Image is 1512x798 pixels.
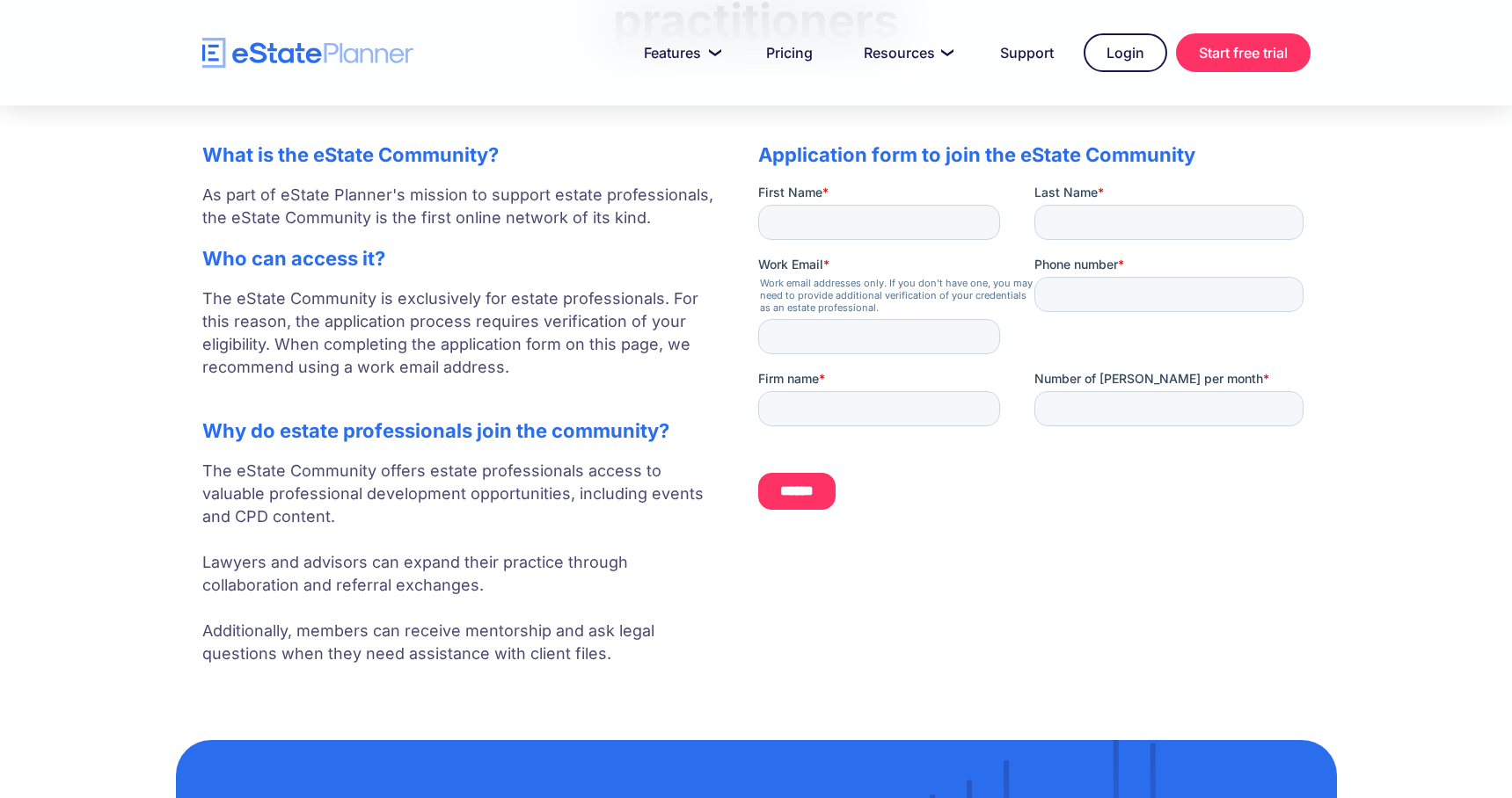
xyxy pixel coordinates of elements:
a: Resources [843,35,970,70]
h2: Who can access it? [202,247,723,270]
h2: Application form to join the eState Community [758,143,1311,166]
a: home [202,38,413,69]
a: Login [1084,33,1167,72]
a: Start free trial [1176,33,1311,72]
h2: What is the eState Community? [202,143,723,166]
p: The eState Community offers estate professionals access to valuable professional development oppo... [202,460,723,665]
a: Pricing [745,35,834,70]
iframe: Form 0 [758,184,1311,540]
p: As part of eState Planner's mission to support estate professionals, the eState Community is the ... [202,184,723,229]
a: Features [623,35,736,70]
p: The eState Community is exclusively for estate professionals. For this reason, the application pr... [202,287,723,402]
h2: Why do estate professionals join the community? [202,419,723,442]
a: Support [979,35,1075,70]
